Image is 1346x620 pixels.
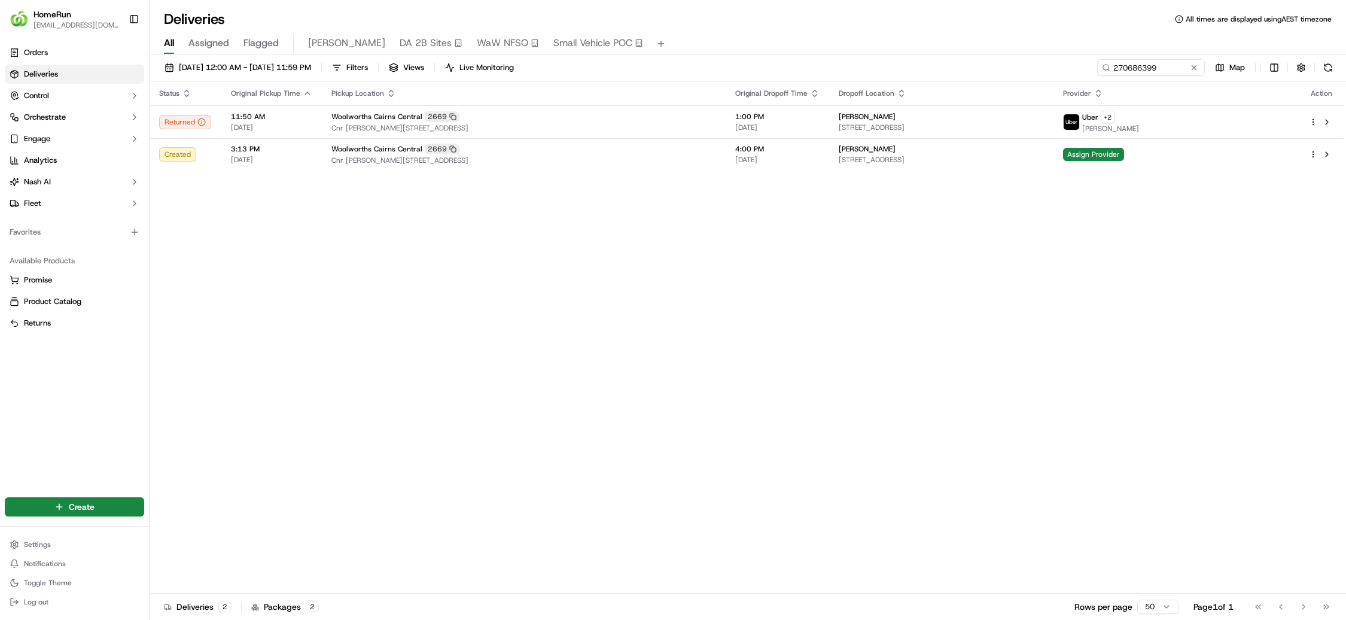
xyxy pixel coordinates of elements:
span: Flagged [243,36,279,50]
button: +2 [1101,111,1114,124]
span: [DATE] [735,155,820,165]
a: Orders [5,43,144,62]
span: Promise [24,275,52,285]
span: 3:13 PM [231,144,312,154]
span: [DATE] [231,123,312,132]
span: Assign Provider [1063,148,1124,161]
span: [PERSON_NAME] [308,36,385,50]
a: Returns [10,318,139,329]
span: DA 2B Sites [400,36,452,50]
button: HomeRun [34,8,71,20]
span: Orchestrate [24,112,66,123]
div: 2669 [425,111,459,122]
div: Favorites [5,223,144,242]
button: [DATE] 12:00 AM - [DATE] 11:59 PM [159,59,316,76]
span: [PERSON_NAME] [1082,124,1139,133]
span: Nash AI [24,177,51,187]
button: Nash AI [5,172,144,192]
div: Deliveries [164,601,232,613]
h1: Deliveries [164,10,225,29]
span: Views [403,62,424,73]
button: Notifications [5,555,144,572]
div: 2 [306,601,319,612]
span: Live Monitoring [459,62,514,73]
button: Filters [327,59,373,76]
span: 4:00 PM [735,144,820,154]
span: Woolworths Cairns Central [331,144,422,154]
span: Status [159,89,179,98]
button: Settings [5,536,144,553]
span: Woolworths Cairns Central [331,112,422,121]
span: Settings [24,540,51,549]
span: [DATE] [231,155,312,165]
div: 2 [218,601,232,612]
span: Analytics [24,155,57,166]
span: [DATE] [735,123,820,132]
span: Control [24,90,49,101]
span: Log out [24,597,48,607]
span: Notifications [24,559,66,569]
span: Provider [1063,89,1091,98]
span: [PERSON_NAME] [839,112,896,121]
span: Orders [24,47,48,58]
a: Analytics [5,151,144,170]
span: All times are displayed using AEST timezone [1186,14,1332,24]
span: Engage [24,133,50,144]
div: Action [1309,89,1334,98]
a: Deliveries [5,65,144,84]
span: 1:00 PM [735,112,820,121]
div: 2669 [425,144,459,154]
div: Page 1 of 1 [1193,601,1234,613]
span: Map [1229,62,1245,73]
span: Assigned [188,36,229,50]
span: [DATE] 12:00 AM - [DATE] 11:59 PM [179,62,311,73]
button: Toggle Theme [5,575,144,591]
span: All [164,36,174,50]
span: Fleet [24,198,41,209]
button: Control [5,86,144,105]
span: Deliveries [24,69,58,80]
span: 11:50 AM [231,112,312,121]
button: Promise [5,271,144,290]
span: Small Vehicle POC [553,36,632,50]
button: [EMAIL_ADDRESS][DOMAIN_NAME] [34,20,119,30]
span: Product Catalog [24,296,81,307]
a: Product Catalog [10,296,139,307]
input: Type to search [1061,59,1205,76]
button: Returns [5,314,144,333]
button: Engage [5,129,144,148]
button: HomeRunHomeRun[EMAIL_ADDRESS][DOMAIN_NAME] [5,5,124,34]
span: Cnr [PERSON_NAME][STREET_ADDRESS] [331,123,716,133]
span: Create [69,501,95,513]
span: Original Dropoff Time [735,89,808,98]
a: Promise [10,275,139,285]
button: Views [383,59,430,76]
button: Log out [5,594,144,610]
button: Map [1210,59,1250,76]
span: [STREET_ADDRESS] [839,123,1044,132]
span: Cnr [PERSON_NAME][STREET_ADDRESS] [331,156,716,165]
span: Pickup Location [331,89,384,98]
p: Rows per page [1074,601,1132,613]
span: [PERSON_NAME] [839,144,896,154]
span: Filters [346,62,368,73]
button: Orchestrate [5,108,144,127]
div: Packages [251,601,319,613]
button: Product Catalog [5,292,144,311]
button: Returned [159,115,211,129]
img: HomeRun [10,10,29,29]
span: Returns [24,318,51,329]
div: Available Products [5,251,144,271]
img: uber-new-logo.jpeg [1064,114,1079,130]
span: [STREET_ADDRESS] [839,155,1044,165]
span: Toggle Theme [24,578,72,588]
span: Original Pickup Time [231,89,300,98]
span: WaW NFSO [477,36,528,50]
span: Uber [1082,113,1098,122]
button: Create [5,497,144,516]
button: Live Monitoring [440,59,519,76]
button: Fleet [5,194,144,213]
